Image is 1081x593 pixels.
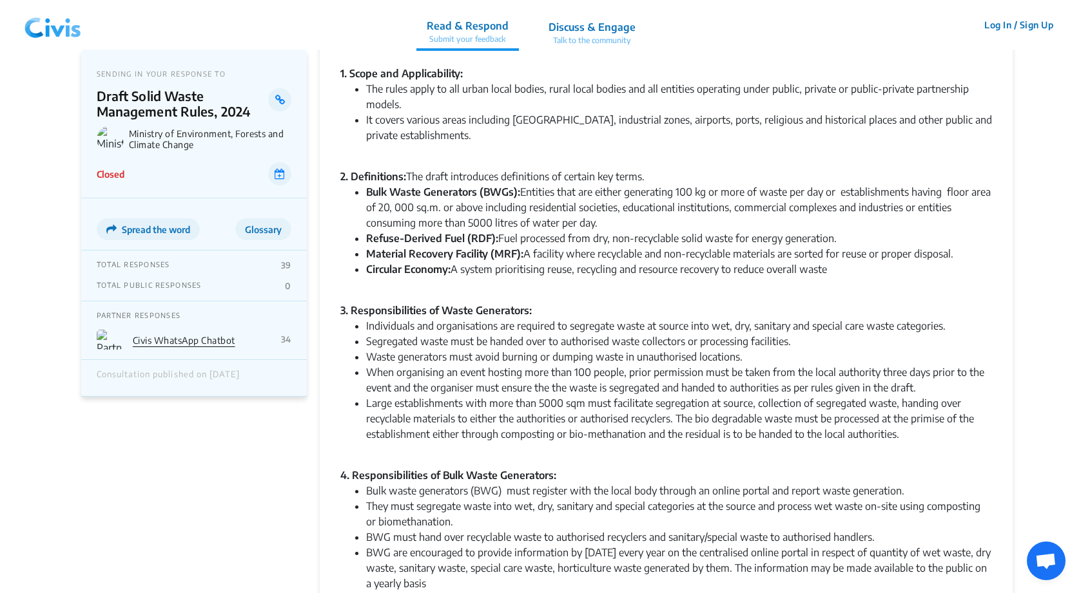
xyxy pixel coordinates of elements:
[366,498,992,529] li: They must segregate waste into wet, dry, sanitary and special categories at the source and proces...
[235,218,291,240] button: Glossary
[97,218,200,240] button: Spread the word
[340,67,463,80] strong: 1. Scope and Applicability:
[366,483,992,498] li: Bulk waste generators (BWG) must register with the local body through an online portal and report...
[97,330,122,350] img: Partner Logo
[366,185,520,198] strong: Bulk Waste Generators (BWGs):
[549,35,636,46] p: Talk to the community
[366,334,992,349] li: Segregated waste must be handed over to authorised waste collectors or processing facilities.
[285,281,291,291] p: 0
[129,128,291,150] p: Ministry of Environment, Forests and Climate Change
[1027,541,1066,580] div: Open chat
[340,170,406,183] strong: 2. Definitions:
[366,232,498,245] strong: Refuse-Derived Fuel (RDF):
[366,184,992,231] li: Entities that are either generating 100 kg or more of waste per day or establishments having floo...
[19,6,86,44] img: navlogo.png
[366,261,992,292] li: A system prioritising reuse, recycling and resource recovery to reduce overall waste
[97,70,291,78] p: SENDING IN YOUR RESPONSE TO
[366,529,992,545] li: BWG must hand over recyclable waste to authorised recyclers and sanitary/special waste to authori...
[366,364,992,395] li: When organising an event hosting more than 100 people, prior permission must be taken from the lo...
[549,19,636,35] p: Discuss & Engage
[122,224,190,235] span: Spread the word
[366,247,523,260] strong: Material Recovery Facility (MRF):
[340,169,992,184] div: The draft introduces definitions of certain key terms.
[97,260,170,270] p: TOTAL RESPONSES
[97,88,269,119] p: Draft Solid Waste Management Rules, 2024
[97,281,202,291] p: TOTAL PUBLIC RESPONSES
[366,81,992,112] li: The rules apply to all urban local bodies, rural local bodies and all entities operating under pu...
[340,469,556,482] strong: 4. Responsibilities of Bulk Waste Generators:
[366,112,992,158] li: It covers various areas including [GEOGRAPHIC_DATA], industrial zones, airports, ports, religious...
[340,304,532,317] strong: 3. Responsibilities of Waste Generators:
[366,349,992,364] li: Waste generators must avoid burning or dumping waste in unauthorised locations.
[976,15,1062,35] button: Log In / Sign Up
[97,167,124,181] p: Closed
[366,395,992,457] li: Large establishments with more than 5000 sqm must facilitate segregation at source, collection of...
[97,311,291,319] p: PARTNER RESPONSES
[366,318,992,334] li: Individuals and organisations are required to segregate waste at source into wet, dry, sanitary a...
[427,33,509,45] p: Submit your feedback
[366,231,992,246] li: Fuel processed from dry, non-recyclable solid waste for energy generation.
[366,263,451,276] strong: Circular Economy:
[281,334,291,344] p: 34
[97,126,124,153] img: Ministry of Environment, Forests and Climate Change logo
[366,246,992,261] li: A facility where recyclable and non-recyclable materials are sorted for reuse or proper disposal.
[427,18,509,33] p: Read & Respond
[97,370,240,386] div: Consultation published on [DATE]
[245,224,282,235] span: Glossary
[281,260,291,270] p: 39
[133,335,235,346] a: Civis WhatsApp Chatbot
